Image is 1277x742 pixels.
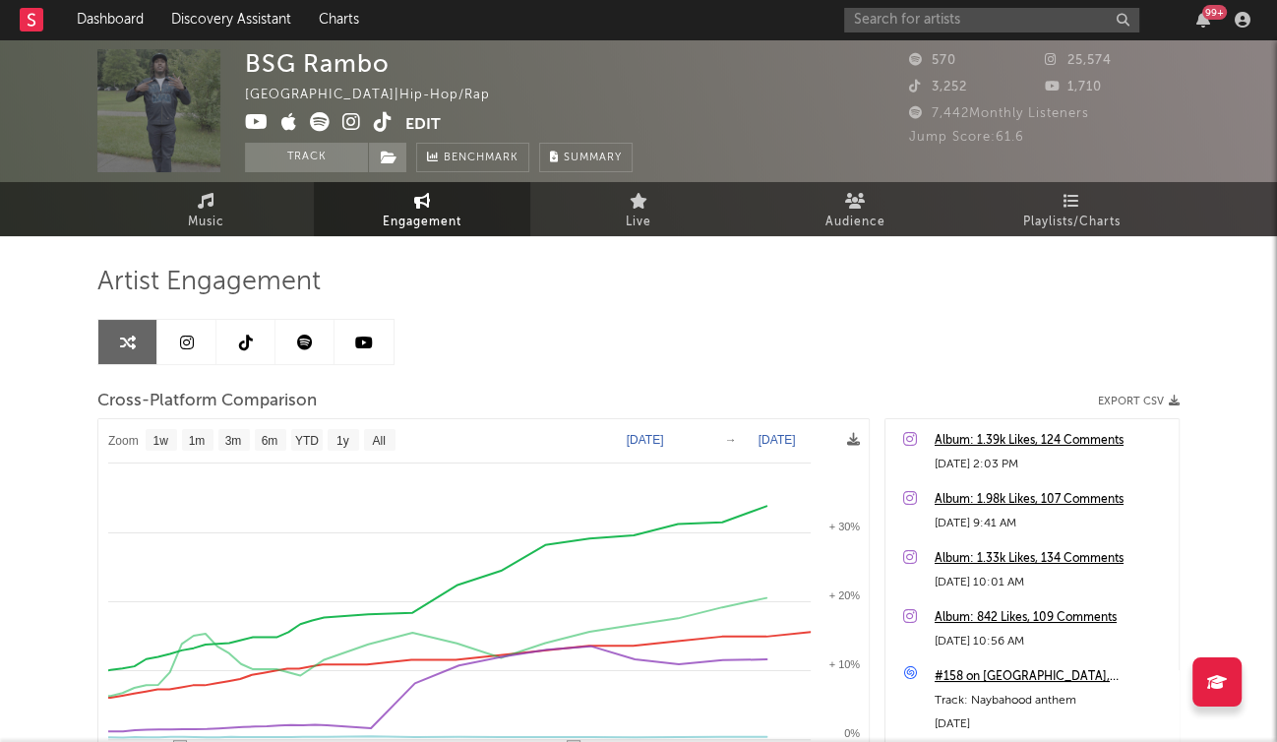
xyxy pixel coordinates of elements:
text: [DATE] [627,433,664,447]
input: Search for artists [844,8,1139,32]
div: Track: Naybahood anthem [935,689,1169,712]
a: #158 on [GEOGRAPHIC_DATA], [US_STATE], [GEOGRAPHIC_DATA] [935,665,1169,689]
button: 99+ [1196,12,1210,28]
text: → [725,433,737,447]
text: 1y [336,434,349,448]
a: Live [530,182,747,236]
span: Jump Score: 61.6 [909,131,1024,144]
div: [DATE] [935,712,1169,736]
a: Audience [747,182,963,236]
text: 3m [225,434,242,448]
text: 0% [844,727,860,739]
div: [GEOGRAPHIC_DATA] | Hip-Hop/Rap [245,84,513,107]
div: BSG Rambo [245,49,390,78]
text: + 10% [829,658,861,670]
span: Live [626,211,651,234]
text: + 30% [829,521,861,532]
button: Track [245,143,368,172]
button: Export CSV [1098,396,1180,407]
text: + 20% [829,589,861,601]
a: Album: 1.39k Likes, 124 Comments [935,429,1169,453]
span: Benchmark [444,147,518,170]
text: 1w [153,434,169,448]
a: Album: 1.98k Likes, 107 Comments [935,488,1169,512]
span: Summary [564,153,622,163]
div: [DATE] 10:56 AM [935,630,1169,653]
text: [DATE] [759,433,796,447]
span: 570 [909,54,956,67]
span: Audience [825,211,885,234]
button: Edit [405,112,441,137]
span: Engagement [383,211,461,234]
text: 1m [189,434,206,448]
text: Zoom [108,434,139,448]
span: Music [188,211,224,234]
div: 99 + [1202,5,1227,20]
text: All [372,434,385,448]
span: Cross-Platform Comparison [97,390,317,413]
a: Engagement [314,182,530,236]
a: Album: 842 Likes, 109 Comments [935,606,1169,630]
span: 7,442 Monthly Listeners [909,107,1089,120]
span: Playlists/Charts [1023,211,1121,234]
a: Benchmark [416,143,529,172]
a: Playlists/Charts [963,182,1180,236]
span: 1,710 [1045,81,1102,93]
a: Music [97,182,314,236]
div: [DATE] 10:01 AM [935,571,1169,594]
span: 3,252 [909,81,967,93]
div: [DATE] 2:03 PM [935,453,1169,476]
span: 25,574 [1045,54,1112,67]
text: 6m [262,434,278,448]
div: [DATE] 9:41 AM [935,512,1169,535]
span: Artist Engagement [97,271,321,294]
text: YTD [295,434,319,448]
button: Summary [539,143,633,172]
a: Album: 1.33k Likes, 134 Comments [935,547,1169,571]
